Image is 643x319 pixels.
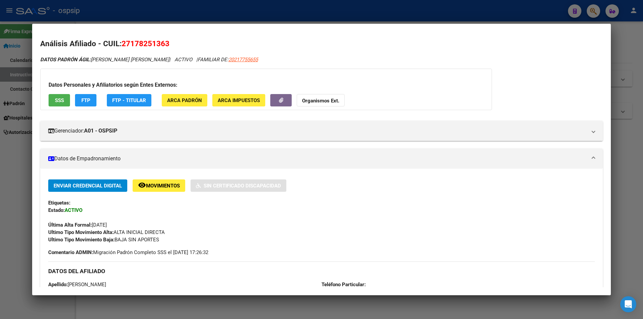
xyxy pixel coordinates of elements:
mat-expansion-panel-header: Datos de Empadronamiento [40,149,603,169]
button: ARCA Padrón [162,94,207,106]
strong: A01 - OSPSIP [84,127,117,135]
i: | ACTIVO | [40,57,258,63]
span: ALTA INICIAL DIRECTA [48,229,165,235]
h3: DATOS DEL AFILIADO [48,267,595,275]
span: [DATE] [48,222,107,228]
button: Sin Certificado Discapacidad [191,179,286,192]
strong: Comentario ADMIN: [48,249,93,255]
span: BAJA SIN APORTES [48,237,159,243]
button: FTP [75,94,96,106]
strong: Etiquetas: [48,200,70,206]
button: Enviar Credencial Digital [48,179,127,192]
strong: Apellido: [48,282,68,288]
span: ARCA Impuestos [218,97,260,103]
span: Sin Certificado Discapacidad [204,183,281,189]
strong: Organismos Ext. [302,98,339,104]
mat-panel-title: Datos de Empadronamiento [48,155,587,163]
span: Enviar Credencial Digital [54,183,122,189]
strong: ACTIVO [65,207,82,213]
span: Movimientos [146,183,180,189]
span: FAMILIAR DE: [198,57,258,63]
span: 20217755655 [228,57,258,63]
span: FTP [81,97,90,103]
button: Organismos Ext. [297,94,345,106]
span: [PERSON_NAME] [PERSON_NAME] [40,57,169,63]
button: SSS [49,94,70,106]
span: FTP - Titular [112,97,146,103]
mat-panel-title: Gerenciador: [48,127,587,135]
span: [PERSON_NAME] [48,282,106,288]
strong: Ultimo Tipo Movimiento Alta: [48,229,114,235]
span: Migración Padrón Completo SSS el [DATE] 17:26:32 [48,249,208,256]
span: 27178251363 [122,39,169,48]
strong: Teléfono Particular: [321,282,366,288]
div: Open Intercom Messenger [620,296,636,312]
button: FTP - Titular [107,94,151,106]
span: SSS [55,97,64,103]
span: ARCA Padrón [167,97,202,103]
h2: Análisis Afiliado - CUIL: [40,38,603,50]
mat-expansion-panel-header: Gerenciador:A01 - OSPSIP [40,121,603,141]
mat-icon: remove_red_eye [138,181,146,189]
h3: Datos Personales y Afiliatorios según Entes Externos: [49,81,484,89]
strong: DATOS PADRÓN ÁGIL: [40,57,91,63]
button: ARCA Impuestos [212,94,265,106]
strong: Estado: [48,207,65,213]
button: Movimientos [133,179,185,192]
strong: Ultimo Tipo Movimiento Baja: [48,237,115,243]
strong: Última Alta Formal: [48,222,92,228]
